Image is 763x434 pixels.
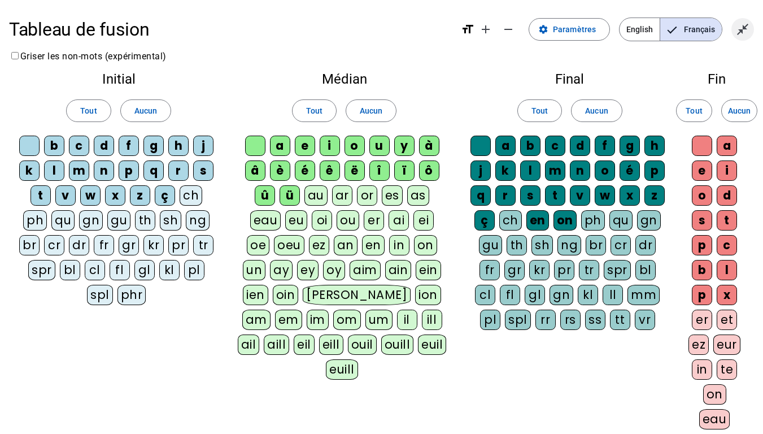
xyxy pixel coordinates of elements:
[660,18,722,41] span: Français
[517,99,562,122] button: Tout
[66,99,111,122] button: Tout
[134,104,157,118] span: Aucun
[120,99,171,122] button: Aucun
[585,104,608,118] span: Aucun
[686,104,702,118] span: Tout
[736,23,749,36] mat-icon: close_fullscreen
[360,104,382,118] span: Aucun
[474,18,497,41] button: Augmenter la taille de la police
[497,18,520,41] button: Diminuer la taille de la police
[502,23,515,36] mat-icon: remove
[538,24,548,34] mat-icon: settings
[721,99,757,122] button: Aucun
[292,99,337,122] button: Tout
[306,104,322,118] span: Tout
[571,99,622,122] button: Aucun
[731,18,754,41] button: Quitter le plein écran
[620,18,660,41] span: English
[619,18,722,41] mat-button-toggle-group: Language selection
[479,23,492,36] mat-icon: add
[80,104,97,118] span: Tout
[676,99,712,122] button: Tout
[728,104,751,118] span: Aucun
[531,104,548,118] span: Tout
[529,18,610,41] button: Paramètres
[553,23,596,36] span: Paramètres
[346,99,396,122] button: Aucun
